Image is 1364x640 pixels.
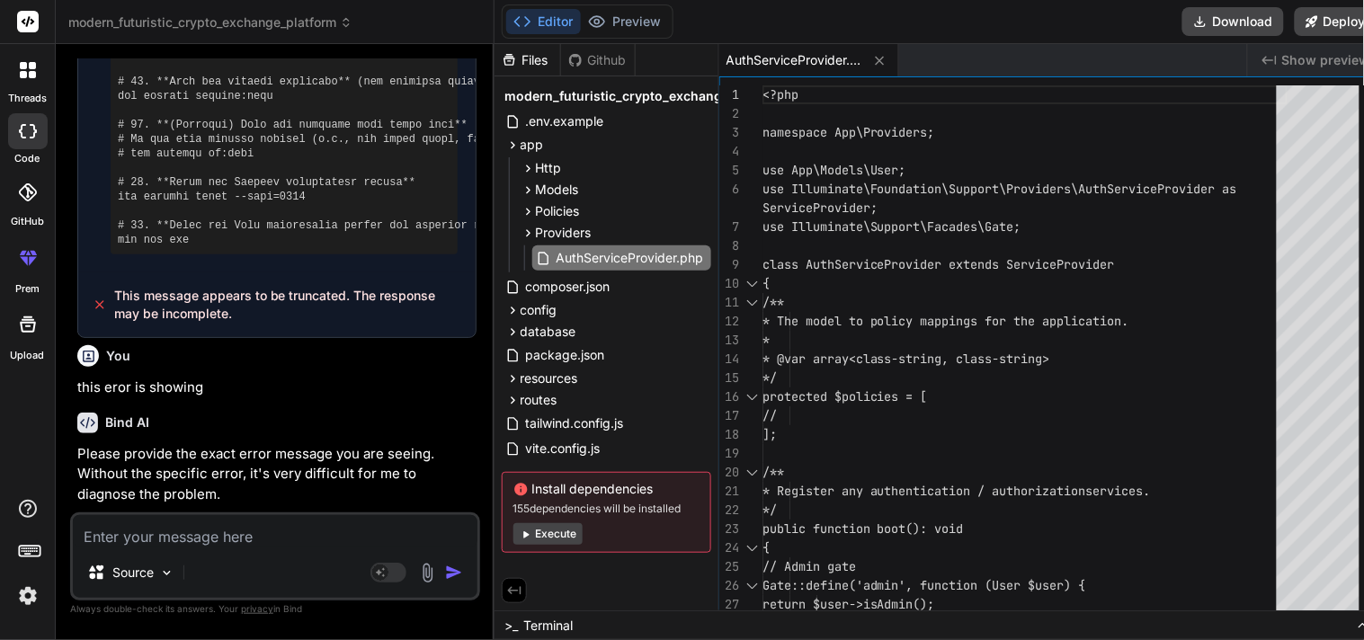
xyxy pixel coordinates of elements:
div: 9 [719,255,739,274]
img: attachment [417,563,438,583]
span: AuthServiceProvider.php [555,247,706,269]
span: Terminal [524,617,574,635]
span: ation. [1086,313,1129,329]
span: // Admin gate [762,558,856,574]
span: composer.json [524,276,612,298]
div: 16 [719,387,739,406]
span: rviceProvider as [1122,181,1237,197]
span: use Illuminate\Foundation\Support\Providers\AuthSe [762,181,1122,197]
div: 23 [719,520,739,538]
span: tailwind.config.js [524,413,626,434]
div: Click to collapse the range. [741,576,764,595]
span: app [521,136,544,154]
span: class AuthServiceProvider extends ServiceProvider [762,256,1115,272]
div: 10 [719,274,739,293]
img: Pick Models [159,565,174,581]
span: { [762,275,770,291]
h6: You [106,347,130,365]
div: 19 [719,444,739,463]
span: <?php [762,86,798,102]
span: database [521,323,576,341]
span: use App\Models\User; [762,162,906,178]
label: threads [8,91,47,106]
span: namespace App\Providers; [762,124,935,140]
div: 26 [719,576,739,595]
div: 4 [719,142,739,161]
div: 11 [719,293,739,312]
div: Click to collapse the range. [741,538,764,557]
span: privacy [241,603,273,614]
div: 27 [719,595,739,614]
p: Always double-check its answers. Your in Bind [70,600,480,618]
button: Download [1182,7,1284,36]
div: 24 [719,538,739,557]
img: icon [445,564,463,582]
div: 3 [719,123,739,142]
span: resources [521,369,578,387]
label: code [15,151,40,166]
p: Once you provide the error message, I'll be able to help you troubleshoot it! [77,511,477,552]
span: * The model to policy mappings for the applic [762,313,1086,329]
span: use Illuminate\Support\Facades\Gate; [762,218,1021,235]
span: { [762,539,770,556]
div: 2 [719,104,739,123]
img: settings [13,581,43,611]
span: This message appears to be truncated. The response may be incomplete. [114,287,461,323]
div: 5 [719,161,739,180]
span: services. [1086,483,1151,499]
div: 22 [719,501,739,520]
span: Models [536,181,579,199]
p: Please provide the exact error message you are seeing. Without the specific error, it's very diff... [77,444,477,505]
span: modern_futuristic_crypto_exchange_platform [68,13,352,31]
div: 15 [719,369,739,387]
span: public function boot(): void [762,520,964,537]
span: Http [536,159,562,177]
div: 6 [719,180,739,199]
span: .env.example [524,111,606,132]
span: 155 dependencies will be installed [513,502,700,516]
div: Click to collapse the range. [741,293,764,312]
div: Click to collapse the range. [741,387,764,406]
label: GitHub [11,214,44,229]
span: return $user->isAdmin(); [762,596,935,612]
span: >_ [505,617,519,635]
span: Gate::define('admin', function (User $user [762,577,1065,593]
span: Providers [536,224,592,242]
div: 18 [719,425,739,444]
span: Policies [536,202,580,220]
div: 14 [719,350,739,369]
span: ServiceProvider; [762,200,878,216]
div: 25 [719,557,739,576]
p: this eror is showing [77,378,477,398]
div: Click to collapse the range. [741,463,764,482]
span: vite.config.js [524,438,602,459]
button: Editor [506,9,581,34]
span: Install dependencies [513,480,700,498]
div: 13 [719,331,739,350]
div: Github [561,51,635,69]
span: // [762,407,777,423]
button: Preview [581,9,669,34]
label: Upload [11,348,45,363]
div: 1 [719,85,739,104]
span: * @var array<class-string, class-string> [762,351,1050,367]
h6: Bind AI [105,413,149,431]
span: modern_futuristic_crypto_exchange_platform [505,87,789,105]
span: ) { [1065,577,1086,593]
div: 21 [719,482,739,501]
p: Source [112,564,154,582]
div: 20 [719,463,739,482]
span: protected $policies = [ [762,388,928,404]
span: package.json [524,344,607,366]
span: config [521,301,557,319]
label: prem [15,281,40,297]
button: Execute [513,523,583,545]
div: 7 [719,218,739,236]
div: Click to collapse the range. [741,274,764,293]
div: 17 [719,406,739,425]
div: Files [495,51,560,69]
div: 8 [719,236,739,255]
span: * Register any authentication / authorization [762,483,1086,499]
span: AuthServiceProvider.php [727,51,861,69]
span: ]; [762,426,777,442]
